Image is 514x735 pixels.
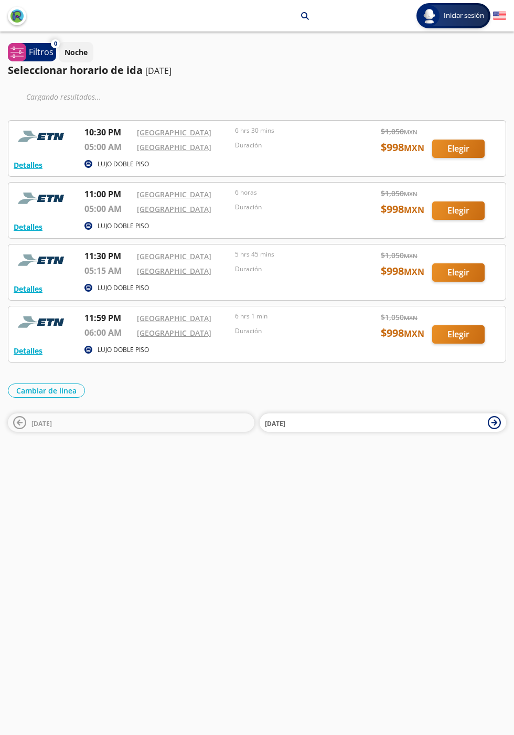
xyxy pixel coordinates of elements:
p: LUJO DOBLE PISO [98,159,149,169]
p: LUJO DOBLE PISO [98,345,149,355]
a: [GEOGRAPHIC_DATA] [137,251,211,261]
button: [DATE] [260,413,506,432]
button: 0Filtros [8,43,56,61]
a: [GEOGRAPHIC_DATA] [137,313,211,323]
a: [GEOGRAPHIC_DATA] [137,127,211,137]
button: Detalles [14,345,42,356]
button: Cambiar de línea [8,384,85,398]
p: Noche [65,47,88,58]
button: English [493,9,506,23]
a: [GEOGRAPHIC_DATA] [137,142,211,152]
a: [GEOGRAPHIC_DATA] [137,266,211,276]
button: Detalles [14,159,42,171]
button: Detalles [14,221,42,232]
p: LUJO DOBLE PISO [98,283,149,293]
a: [GEOGRAPHIC_DATA] [137,328,211,338]
p: LUJO DOBLE PISO [98,221,149,231]
p: [DATE] [145,65,172,77]
span: [DATE] [265,419,285,428]
button: [DATE] [8,413,254,432]
button: back [8,7,26,25]
em: Cargando resultados ... [26,92,101,102]
span: [DATE] [31,419,52,428]
p: Seleccionar horario de ida [8,62,143,78]
button: Noche [59,42,93,62]
p: Filtros [29,46,53,58]
button: Detalles [14,283,42,294]
span: Iniciar sesión [440,10,488,21]
a: [GEOGRAPHIC_DATA] [137,204,211,214]
p: [GEOGRAPHIC_DATA] [131,10,206,22]
span: 0 [54,39,57,48]
a: [GEOGRAPHIC_DATA] [137,189,211,199]
p: [GEOGRAPHIC_DATA] [219,10,293,22]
